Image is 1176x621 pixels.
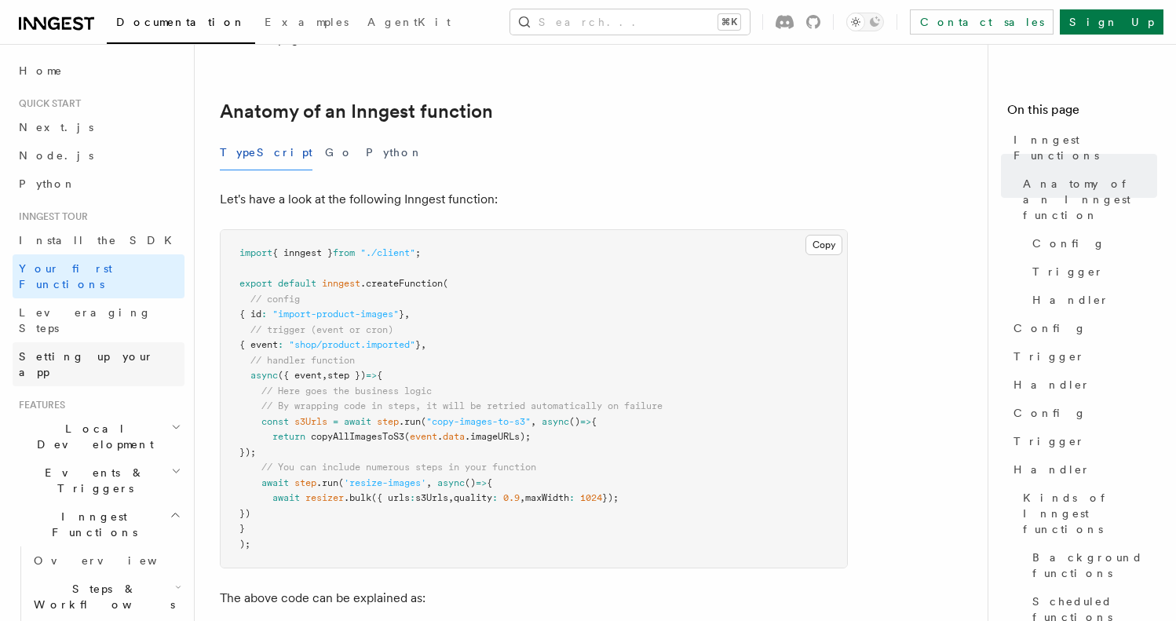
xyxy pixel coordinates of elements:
[316,477,338,488] span: .run
[1032,264,1104,279] span: Trigger
[1026,286,1157,314] a: Handler
[13,57,184,85] a: Home
[305,492,344,503] span: resizer
[27,575,184,619] button: Steps & Workflows
[278,370,322,381] span: ({ event
[19,306,152,334] span: Leveraging Steps
[1013,433,1085,449] span: Trigger
[1060,9,1163,35] a: Sign Up
[325,135,353,170] button: Go
[250,324,393,335] span: // trigger (event or cron)
[322,370,327,381] span: ,
[531,416,536,427] span: ,
[1017,170,1157,229] a: Anatomy of an Inngest function
[1007,455,1157,484] a: Handler
[426,416,531,427] span: "copy-images-to-s3"
[255,5,358,42] a: Examples
[510,9,750,35] button: Search...⌘K
[448,492,454,503] span: ,
[13,502,184,546] button: Inngest Functions
[239,539,250,550] span: );
[278,278,316,289] span: default
[239,309,261,320] span: { id
[272,492,300,503] span: await
[116,16,246,28] span: Documentation
[220,135,312,170] button: TypeScript
[220,587,848,609] p: The above code can be explained as:
[13,399,65,411] span: Features
[1026,258,1157,286] a: Trigger
[525,492,569,503] span: maxWidth
[220,188,848,210] p: Let's have a look at the following Inngest function:
[366,370,377,381] span: =>
[718,14,740,30] kbd: ⌘K
[454,492,492,503] span: quality
[465,431,531,442] span: .imageURLs);
[19,350,154,378] span: Setting up your app
[421,339,426,350] span: ,
[239,523,245,534] span: }
[265,16,349,28] span: Examples
[910,9,1054,35] a: Contact sales
[1013,132,1157,163] span: Inngest Functions
[272,309,399,320] span: "import-product-images"
[1023,176,1157,223] span: Anatomy of an Inngest function
[404,431,410,442] span: (
[1026,543,1157,587] a: Background functions
[344,416,371,427] span: await
[344,477,426,488] span: 'resize-images'
[19,234,181,247] span: Install the SDK
[487,477,492,488] span: {
[399,309,404,320] span: }
[377,370,382,381] span: {
[437,431,443,442] span: .
[421,416,426,427] span: (
[239,247,272,258] span: import
[1007,427,1157,455] a: Trigger
[13,97,81,110] span: Quick start
[358,5,460,42] a: AgentKit
[13,254,184,298] a: Your first Functions
[805,235,842,255] button: Copy
[239,278,272,289] span: export
[476,477,487,488] span: =>
[327,370,366,381] span: step })
[443,278,448,289] span: (
[13,421,171,452] span: Local Development
[250,370,278,381] span: async
[569,492,575,503] span: :
[542,416,569,427] span: async
[1007,100,1157,126] h4: On this page
[261,400,663,411] span: // By wrapping code in steps, it will be retried automatically on failure
[261,462,536,473] span: // You can include numerous steps in your function
[602,492,619,503] span: });
[13,509,170,540] span: Inngest Functions
[220,100,493,122] a: Anatomy of an Inngest function
[1013,405,1087,421] span: Config
[19,149,93,162] span: Node.js
[492,492,498,503] span: :
[1013,377,1090,393] span: Handler
[360,247,415,258] span: "./client"
[366,135,423,170] button: Python
[415,339,421,350] span: }
[591,416,597,427] span: {
[27,581,175,612] span: Steps & Workflows
[322,278,360,289] span: inngest
[377,416,399,427] span: step
[1026,229,1157,258] a: Config
[333,247,355,258] span: from
[338,477,344,488] span: (
[294,477,316,488] span: step
[239,508,250,519] span: })
[1007,342,1157,371] a: Trigger
[13,342,184,386] a: Setting up your app
[569,416,580,427] span: ()
[1013,349,1085,364] span: Trigger
[846,13,884,31] button: Toggle dark mode
[1013,462,1090,477] span: Handler
[13,458,184,502] button: Events & Triggers
[426,477,432,488] span: ,
[34,554,195,567] span: Overview
[580,492,602,503] span: 1024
